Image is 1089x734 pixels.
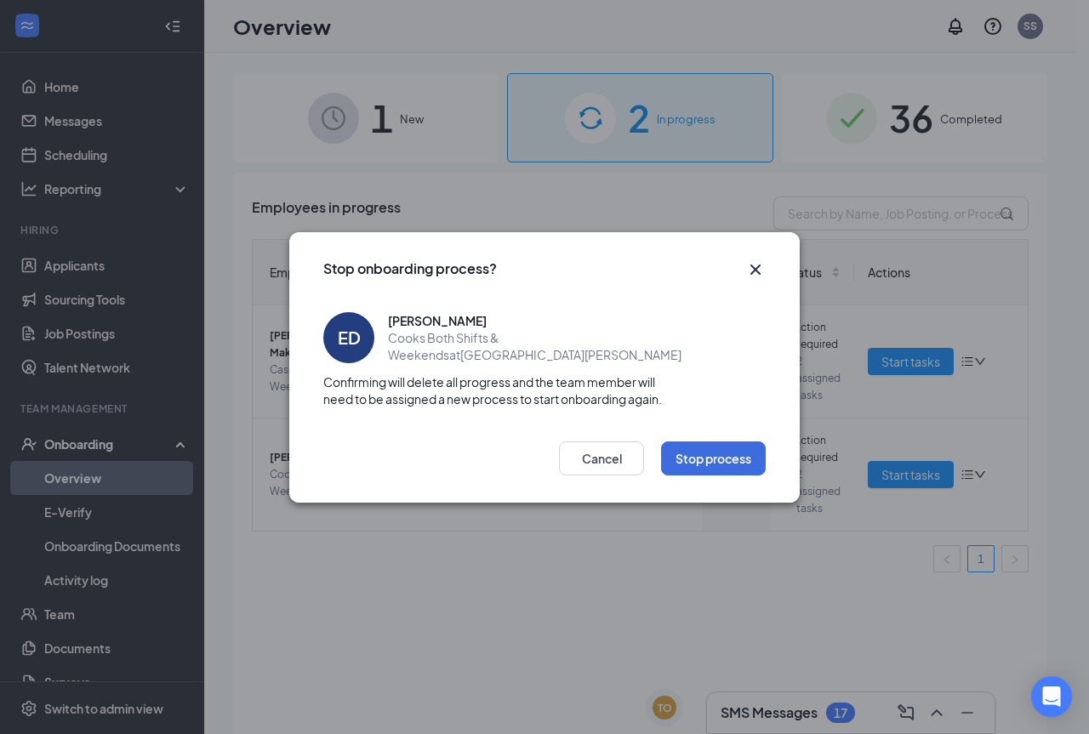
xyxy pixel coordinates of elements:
[323,259,497,278] h3: Stop onboarding process?
[661,441,766,475] button: Stop process
[388,329,766,363] span: Cooks Both Shifts & Weekends at [GEOGRAPHIC_DATA][PERSON_NAME]
[745,259,766,280] svg: Cross
[745,259,766,280] button: Close
[1031,676,1072,717] div: Open Intercom Messenger
[388,312,487,329] span: [PERSON_NAME]
[559,441,644,475] button: Cancel
[323,373,766,407] span: Confirming will delete all progress and the team member will need to be assigned a new process to...
[338,326,361,350] div: ED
